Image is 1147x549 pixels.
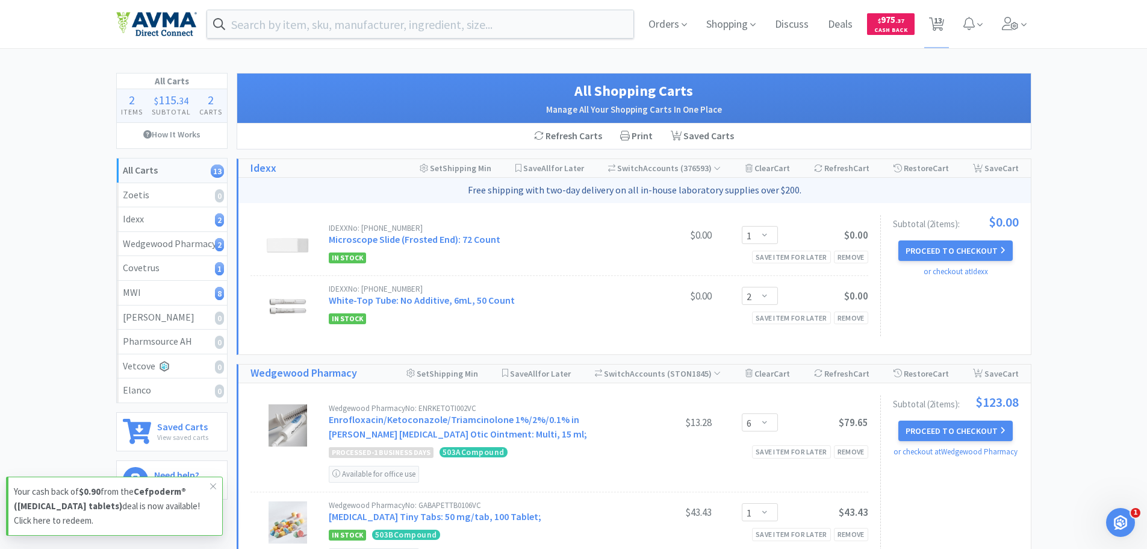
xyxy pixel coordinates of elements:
[329,466,419,483] div: Available for office use
[774,368,790,379] span: Cart
[844,289,868,303] span: $0.00
[14,485,210,528] p: Your cash back of from the deal is now available! Click here to redeem.
[973,159,1019,177] div: Save
[117,74,227,89] h1: All Carts
[208,92,214,107] span: 2
[329,253,366,263] span: In Stock
[250,160,276,177] a: Idexx
[973,365,1019,383] div: Save
[510,368,571,379] span: Save for Later
[933,368,949,379] span: Cart
[895,17,904,25] span: . 37
[329,233,500,245] a: Microscope Slide (Frosted End): 72 Count
[117,232,227,257] a: Wedgewood Pharmacy2
[853,368,869,379] span: Cart
[525,124,611,149] div: Refresh Carts
[611,124,662,149] div: Print
[867,8,915,40] a: $975.37Cash Back
[215,287,224,300] i: 8
[123,359,221,374] div: Vetcove
[1131,508,1140,518] span: 1
[117,123,227,146] a: How It Works
[116,412,228,451] a: Saved CartsView saved carts
[329,404,621,412] div: Wedgewood Pharmacy No: ENRKETOTI002VC
[893,215,1019,228] div: Subtotal ( 2 item s ):
[894,159,949,177] div: Restore
[894,365,949,383] div: Restore
[123,164,158,176] strong: All Carts
[117,207,227,232] a: Idexx2
[440,447,508,457] span: 503 A Compound
[621,505,712,519] div: $43.43
[430,163,443,174] span: Set
[243,183,1026,198] p: Free shipping with two-day delivery on all in-house laboratory supplies over $200.
[157,419,208,431] h6: Saved Carts
[745,159,790,177] div: Clear
[117,106,148,118] h4: Items
[1002,368,1019,379] span: Cart
[1002,163,1019,174] span: Cart
[123,236,221,252] div: Wedgewood Pharmacy
[752,251,831,263] div: Save item for later
[621,289,712,303] div: $0.00
[878,14,904,25] span: 975
[989,215,1019,228] span: $0.00
[604,368,630,379] span: Switch
[269,501,307,544] img: de3a8dce75754671af1f9164e6be509b_231454.jpeg
[839,416,868,429] span: $79.65
[147,94,195,106] div: .
[608,159,721,177] div: Accounts
[528,368,538,379] span: All
[269,404,307,447] img: 89401ded2cd744fda7e1b80b6ae841a8_94640.jpeg
[853,163,869,174] span: Cart
[924,266,988,277] a: or checkout at Idexx
[372,530,440,540] span: 503 B Compound
[267,224,309,266] img: 4df9d4abd1d24e5b834abb1920f7a5a9_316770.png
[215,384,224,398] i: 0
[844,228,868,242] span: $0.00
[129,92,135,107] span: 2
[117,256,227,281] a: Covetrus1
[823,19,857,30] a: Deals
[898,421,1013,441] button: Proceed to Checkout
[329,285,621,293] div: IDEXX No: [PHONE_NUMBER]
[679,163,721,174] span: ( 376593 )
[839,506,868,519] span: $43.43
[814,159,869,177] div: Refresh
[215,336,224,349] i: 0
[617,163,643,174] span: Switch
[154,95,158,107] span: $
[250,365,357,382] h1: Wedgewood Pharmacy
[665,368,721,379] span: ( STON1845 )
[662,124,743,149] a: Saved Carts
[745,365,790,383] div: Clear
[157,431,208,443] p: View saved carts
[774,163,790,174] span: Cart
[541,163,551,174] span: All
[329,413,587,440] a: Enrofloxacin/Ketoconazole/Triamcinolone 1%/2%/0.1% in [PERSON_NAME] [MEDICAL_DATA] Otic Ointment:...
[834,445,868,458] div: Remove
[195,106,227,118] h4: Carts
[123,212,221,227] div: Idexx
[215,312,224,325] i: 0
[621,228,712,242] div: $0.00
[117,281,227,306] a: MWI8
[420,159,491,177] div: Shipping Min
[215,262,224,275] i: 1
[894,447,1018,457] a: or checkout at Wedgewood Pharmacy
[116,11,197,37] img: e4e33dab9f054f5782a47901c742baa9_102.png
[117,354,227,379] a: Vetcove0
[752,312,831,324] div: Save item for later
[874,27,907,35] span: Cash Back
[329,530,366,541] span: In Stock
[117,306,227,330] a: [PERSON_NAME]0
[117,158,227,183] a: All Carts13
[329,313,366,324] span: In Stock
[147,106,195,118] h4: Subtotal
[211,165,224,178] i: 13
[595,365,721,383] div: Accounts
[215,213,224,227] i: 2
[933,163,949,174] span: Cart
[215,238,224,251] i: 2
